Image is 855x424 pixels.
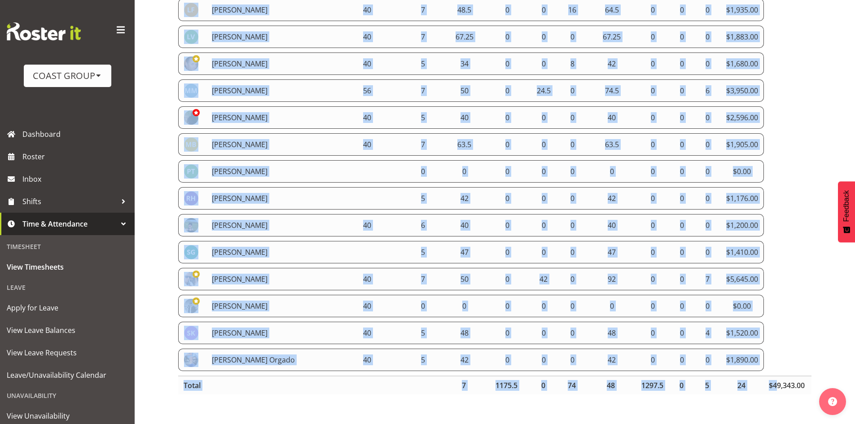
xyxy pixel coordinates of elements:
[332,214,402,236] td: 40
[206,187,332,210] td: [PERSON_NAME]
[694,26,720,48] td: 0
[22,217,117,231] span: Time & Attendance
[636,214,670,236] td: 0
[485,349,530,371] td: 0
[444,241,485,263] td: 47
[184,299,198,313] img: stefaan-simons7cdb5eda7cf2d86be9a9309e83275074.png
[402,295,444,317] td: 0
[557,79,588,102] td: 0
[2,256,132,278] a: View Timesheets
[184,57,198,71] img: mark-phillipse6af51212f3486541d32afe5cb767b3e.png
[720,26,764,48] td: $1,883.00
[332,52,402,75] td: 40
[2,237,132,256] div: Timesheet
[206,26,332,48] td: [PERSON_NAME]
[402,106,444,129] td: 5
[485,214,530,236] td: 0
[694,106,720,129] td: 0
[444,133,485,156] td: 63.5
[670,160,695,183] td: 0
[2,386,132,405] div: Unavailability
[557,133,588,156] td: 0
[332,349,402,371] td: 40
[557,26,588,48] td: 0
[2,297,132,319] a: Apply for Leave
[557,241,588,263] td: 0
[588,241,636,263] td: 47
[2,278,132,297] div: Leave
[22,172,130,186] span: Inbox
[535,380,551,391] div: 0
[720,52,764,75] td: $1,680.00
[444,349,485,371] td: 42
[7,368,128,382] span: Leave/Unavailability Calendar
[720,187,764,210] td: $1,176.00
[838,181,855,242] button: Feedback - Show survey
[720,349,764,371] td: $1,890.00
[588,79,636,102] td: 74.5
[557,268,588,290] td: 0
[720,295,764,317] td: $0.00
[485,79,530,102] td: 0
[184,30,198,44] img: luke-van-eyssen8572.jpg
[206,52,332,75] td: [PERSON_NAME]
[670,322,695,344] td: 0
[636,160,670,183] td: 0
[7,346,128,359] span: View Leave Requests
[557,187,588,210] td: 0
[444,52,485,75] td: 34
[588,295,636,317] td: 0
[720,160,764,183] td: $0.00
[402,349,444,371] td: 5
[33,69,102,83] div: COAST GROUP
[530,214,557,236] td: 0
[670,106,695,129] td: 0
[206,349,332,371] td: [PERSON_NAME] Orgado
[670,187,695,210] td: 0
[530,322,557,344] td: 0
[7,301,128,315] span: Apply for Leave
[184,218,198,232] img: rosey-mckimmiecdbb748dec5b4d6a1e1a5c0d124b4589.png
[694,160,720,183] td: 0
[184,353,198,367] img: wiliam-cordeiro-orgado4dc9288e4e7751d07383aa92233f57d9.png
[675,380,688,391] div: 0
[670,295,695,317] td: 0
[485,160,530,183] td: 0
[402,268,444,290] td: 7
[490,380,523,391] div: 1175.5
[485,241,530,263] td: 0
[22,150,130,163] span: Roster
[636,295,670,317] td: 0
[332,268,402,290] td: 40
[444,106,485,129] td: 40
[402,322,444,344] td: 5
[402,214,444,236] td: 6
[557,52,588,75] td: 8
[2,319,132,341] a: View Leave Balances
[828,397,837,406] img: help-xxl-2.png
[332,26,402,48] td: 40
[720,106,764,129] td: $2,596.00
[720,133,764,156] td: $1,905.00
[178,376,206,394] th: Total
[450,380,478,391] div: 7
[636,26,670,48] td: 0
[588,322,636,344] td: 48
[636,106,670,129] td: 0
[694,52,720,75] td: 0
[530,26,557,48] td: 0
[636,241,670,263] td: 0
[769,380,804,391] div: $49,343.00
[206,160,332,183] td: [PERSON_NAME]
[206,295,332,317] td: [PERSON_NAME]
[2,364,132,386] a: Leave/Unavailability Calendar
[402,52,444,75] td: 5
[842,190,851,222] span: Feedback
[636,133,670,156] td: 0
[206,268,332,290] td: [PERSON_NAME]
[402,26,444,48] td: 7
[557,349,588,371] td: 0
[588,133,636,156] td: 63.5
[720,214,764,236] td: $1,200.00
[402,79,444,102] td: 7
